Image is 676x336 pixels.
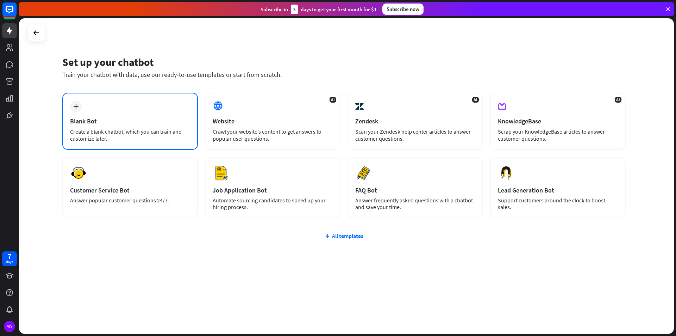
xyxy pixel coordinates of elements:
[70,117,190,125] div: Blank Bot
[70,128,190,142] div: Create a blank chatbot, which you can train and customize later.
[498,128,618,142] div: Scrap your KnowledgeBase articles to answer customer questions.
[355,197,475,210] div: Answer frequently asked questions with a chatbot and save your time.
[498,117,618,125] div: KnowledgeBase
[8,253,11,259] div: 7
[213,197,333,210] div: Automate sourcing candidates to speed up your hiring process.
[70,186,190,194] div: Customer Service Bot
[355,186,475,194] div: FAQ Bot
[261,5,377,14] div: Subscribe in days to get your first month for $1
[615,97,621,103] span: AI
[330,97,336,103] span: AI
[62,55,626,69] div: Set up your chatbot
[70,197,190,204] div: Answer popular customer questions 24/7.
[498,186,618,194] div: Lead Generation Bot
[6,259,13,264] div: days
[4,321,15,332] div: YD
[213,128,333,142] div: Crawl your website’s content to get answers to popular user questions.
[291,5,298,14] div: 3
[498,197,618,210] div: Support customers around the clock to boost sales.
[355,117,475,125] div: Zendesk
[355,128,475,142] div: Scan your Zendesk help center articles to answer customer questions.
[62,71,626,79] div: Train your chatbot with data, use our ready-to-use templates or start from scratch.
[472,97,479,103] span: AI
[382,4,424,15] div: Subscribe now
[6,3,27,24] button: Open LiveChat chat widget
[213,117,333,125] div: Website
[73,104,79,109] i: plus
[62,232,626,239] div: All templates
[213,186,333,194] div: Job Application Bot
[2,251,17,266] a: 7 days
